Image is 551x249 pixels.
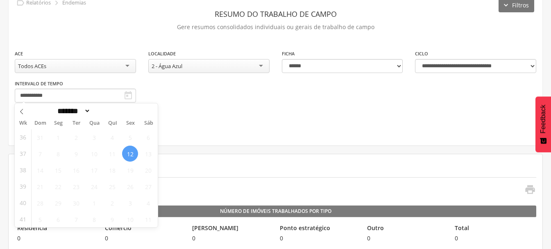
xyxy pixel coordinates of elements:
[15,224,98,233] legend: Residência
[86,129,102,145] span: Setembro 3, 2025
[86,195,102,211] span: Outubro 1, 2025
[122,162,138,178] span: Setembro 19, 2025
[452,234,536,242] span: 0
[68,162,84,178] span: Setembro 16, 2025
[365,224,448,233] legend: Outro
[123,91,133,101] i: 
[104,146,120,162] span: Setembro 11, 2025
[15,80,63,87] label: Intervalo de Tempo
[68,211,84,227] span: Outubro 7, 2025
[15,206,536,217] legend: Número de Imóveis Trabalhados por Tipo
[20,211,26,227] span: 41
[122,121,140,126] span: Sex
[535,96,551,152] button: Feedback - Mostrar pesquisa
[50,211,66,227] span: Outubro 6, 2025
[15,7,536,21] header: Resumo do Trabalho de Campo
[15,50,23,57] label: ACE
[140,195,156,211] span: Outubro 4, 2025
[140,178,156,194] span: Setembro 27, 2025
[68,146,84,162] span: Setembro 9, 2025
[32,146,48,162] span: Setembro 7, 2025
[20,195,26,211] span: 40
[50,162,66,178] span: Setembro 15, 2025
[519,184,536,197] a: 
[365,234,448,242] span: 0
[68,129,84,145] span: Setembro 2, 2025
[32,211,48,227] span: Outubro 5, 2025
[104,178,120,194] span: Setembro 25, 2025
[20,129,26,145] span: 36
[50,146,66,162] span: Setembro 8, 2025
[68,178,84,194] span: Setembro 23, 2025
[524,184,536,195] i: 
[31,121,49,126] span: Dom
[55,107,91,115] select: Month
[122,146,138,162] span: Setembro 12, 2025
[68,195,84,211] span: Setembro 30, 2025
[32,195,48,211] span: Setembro 28, 2025
[20,146,26,162] span: 37
[104,129,120,145] span: Setembro 4, 2025
[140,162,156,178] span: Setembro 20, 2025
[148,50,176,57] label: Localidade
[140,121,158,126] span: Sáb
[86,178,102,194] span: Setembro 24, 2025
[140,211,156,227] span: Outubro 11, 2025
[49,121,67,126] span: Seg
[15,117,31,129] span: Wk
[102,234,186,242] span: 0
[86,146,102,162] span: Setembro 10, 2025
[86,211,102,227] span: Outubro 8, 2025
[122,178,138,194] span: Setembro 26, 2025
[18,62,46,70] div: Todos ACEs
[50,195,66,211] span: Setembro 29, 2025
[67,121,85,126] span: Ter
[15,21,536,33] p: Gere resumos consolidados individuais ou gerais de trabalho de campo
[415,50,428,57] label: Ciclo
[15,234,98,242] span: 0
[140,146,156,162] span: Setembro 13, 2025
[122,211,138,227] span: Outubro 10, 2025
[152,62,182,70] div: 2 - Água Azul
[277,224,361,233] legend: Ponto estratégico
[20,178,26,194] span: 39
[104,211,120,227] span: Outubro 9, 2025
[452,224,536,233] legend: Total
[91,107,118,115] input: Year
[540,105,547,133] span: Feedback
[122,195,138,211] span: Outubro 3, 2025
[32,178,48,194] span: Setembro 21, 2025
[282,50,295,57] label: Ficha
[50,178,66,194] span: Setembro 22, 2025
[50,129,66,145] span: Setembro 1, 2025
[32,129,48,145] span: Agosto 31, 2025
[86,162,102,178] span: Setembro 17, 2025
[104,162,120,178] span: Setembro 18, 2025
[190,234,273,242] span: 0
[85,121,103,126] span: Qua
[102,224,186,233] legend: Comércio
[104,121,122,126] span: Qui
[104,195,120,211] span: Outubro 2, 2025
[20,162,26,178] span: 38
[32,162,48,178] span: Setembro 14, 2025
[277,234,361,242] span: 0
[122,129,138,145] span: Setembro 5, 2025
[140,129,156,145] span: Setembro 6, 2025
[190,224,273,233] legend: [PERSON_NAME]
